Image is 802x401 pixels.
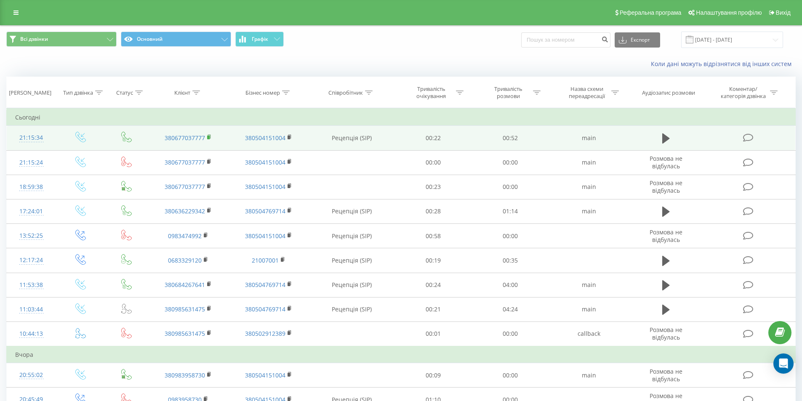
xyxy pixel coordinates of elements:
td: main [549,199,629,223]
div: Статус [116,89,133,96]
a: 380502912389 [245,329,285,337]
div: Тип дзвінка [63,89,93,96]
td: 00:24 [395,273,472,297]
a: 21007001 [252,256,279,264]
a: 380504151004 [245,371,285,379]
div: Тривалість розмови [486,85,531,100]
div: 12:17:24 [15,252,48,268]
td: main [549,126,629,150]
td: Рецепція (SIP) [309,224,395,248]
td: Рецепція (SIP) [309,273,395,297]
a: 380504151004 [245,232,285,240]
td: main [549,150,629,175]
span: Всі дзвінки [20,36,48,42]
td: main [549,363,629,388]
div: Аудіозапис розмови [642,89,695,96]
div: 10:44:13 [15,326,48,342]
div: Коментар/категорія дзвінка [719,85,768,100]
a: Коли дані можуть відрізнятися вiд інших систем [651,60,796,68]
span: Розмова не відбулась [650,367,682,383]
span: Розмова не відбулась [650,154,682,170]
td: main [549,273,629,297]
td: 00:00 [472,224,549,248]
a: 380504151004 [245,158,285,166]
a: 380504769714 [245,281,285,289]
button: Основний [121,32,231,47]
a: 380677037777 [165,183,205,191]
div: 20:55:02 [15,367,48,383]
a: 380677037777 [165,134,205,142]
td: 00:00 [472,175,549,199]
td: Сьогодні [7,109,796,126]
td: 00:28 [395,199,472,223]
button: Всі дзвінки [6,32,117,47]
td: Вчора [7,346,796,363]
td: 00:01 [395,321,472,346]
td: 00:19 [395,248,472,273]
div: [PERSON_NAME] [9,89,51,96]
td: 01:14 [472,199,549,223]
a: 380504769714 [245,207,285,215]
td: Рецепція (SIP) [309,126,395,150]
a: 0683329120 [168,256,202,264]
span: Розмова не відбулась [650,228,682,244]
span: Розмова не відбулась [650,326,682,341]
div: 17:24:01 [15,203,48,220]
td: main [549,175,629,199]
div: Тривалість очікування [409,85,454,100]
a: 380677037777 [165,158,205,166]
div: Клієнт [174,89,190,96]
td: Рецепція (SIP) [309,297,395,321]
div: Співробітник [328,89,363,96]
input: Пошук за номером [521,32,610,48]
span: Вихід [776,9,791,16]
td: 04:24 [472,297,549,321]
div: 21:15:34 [15,130,48,146]
div: 18:59:38 [15,179,48,195]
td: 00:52 [472,126,549,150]
span: Реферальна програма [620,9,682,16]
td: 00:22 [395,126,472,150]
button: Графік [235,32,284,47]
span: Налаштування профілю [696,9,762,16]
a: 380504151004 [245,134,285,142]
div: 11:53:38 [15,277,48,293]
td: 00:23 [395,175,472,199]
a: 380504769714 [245,305,285,313]
td: 00:00 [472,150,549,175]
td: 00:58 [395,224,472,248]
div: 21:15:24 [15,154,48,171]
td: callback [549,321,629,346]
td: 00:00 [472,363,549,388]
a: 380985631475 [165,329,205,337]
td: 00:09 [395,363,472,388]
a: 0983474992 [168,232,202,240]
div: Open Intercom Messenger [773,353,794,374]
a: 380636229342 [165,207,205,215]
div: 11:03:44 [15,301,48,318]
span: Розмова не відбулась [650,179,682,194]
button: Експорт [615,32,660,48]
td: 00:21 [395,297,472,321]
div: 13:52:25 [15,228,48,244]
td: 00:35 [472,248,549,273]
span: Графік [252,36,268,42]
a: 380684267641 [165,281,205,289]
td: 00:00 [395,150,472,175]
td: Рецепція (SIP) [309,248,395,273]
a: 380983958730 [165,371,205,379]
td: 00:00 [472,321,549,346]
td: Рецепція (SIP) [309,199,395,223]
div: Назва схеми переадресації [564,85,609,100]
td: 04:00 [472,273,549,297]
a: 380504151004 [245,183,285,191]
div: Бізнес номер [245,89,280,96]
td: main [549,297,629,321]
a: 380985631475 [165,305,205,313]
